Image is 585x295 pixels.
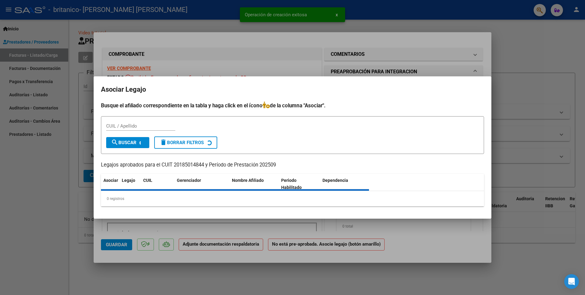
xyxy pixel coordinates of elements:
[106,137,149,148] button: Buscar
[320,174,369,194] datatable-header-cell: Dependencia
[119,174,141,194] datatable-header-cell: Legajo
[101,191,484,206] div: 0 registros
[177,178,201,183] span: Gerenciador
[160,139,167,146] mat-icon: delete
[122,178,135,183] span: Legajo
[141,174,174,194] datatable-header-cell: CUIL
[154,136,217,149] button: Borrar Filtros
[101,161,484,169] p: Legajos aprobados para el CUIT 20185014844 y Período de Prestación 202509
[322,178,348,183] span: Dependencia
[229,174,279,194] datatable-header-cell: Nombre Afiliado
[101,174,119,194] datatable-header-cell: Asociar
[174,174,229,194] datatable-header-cell: Gerenciador
[564,274,579,289] div: Open Intercom Messenger
[160,140,204,145] span: Borrar Filtros
[101,102,484,109] h4: Busque el afiliado correspondiente en la tabla y haga click en el ícono de la columna "Asociar".
[103,178,118,183] span: Asociar
[281,178,302,190] span: Periodo Habilitado
[111,140,136,145] span: Buscar
[143,178,152,183] span: CUIL
[279,174,320,194] datatable-header-cell: Periodo Habilitado
[111,139,118,146] mat-icon: search
[232,178,264,183] span: Nombre Afiliado
[101,84,484,95] h2: Asociar Legajo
